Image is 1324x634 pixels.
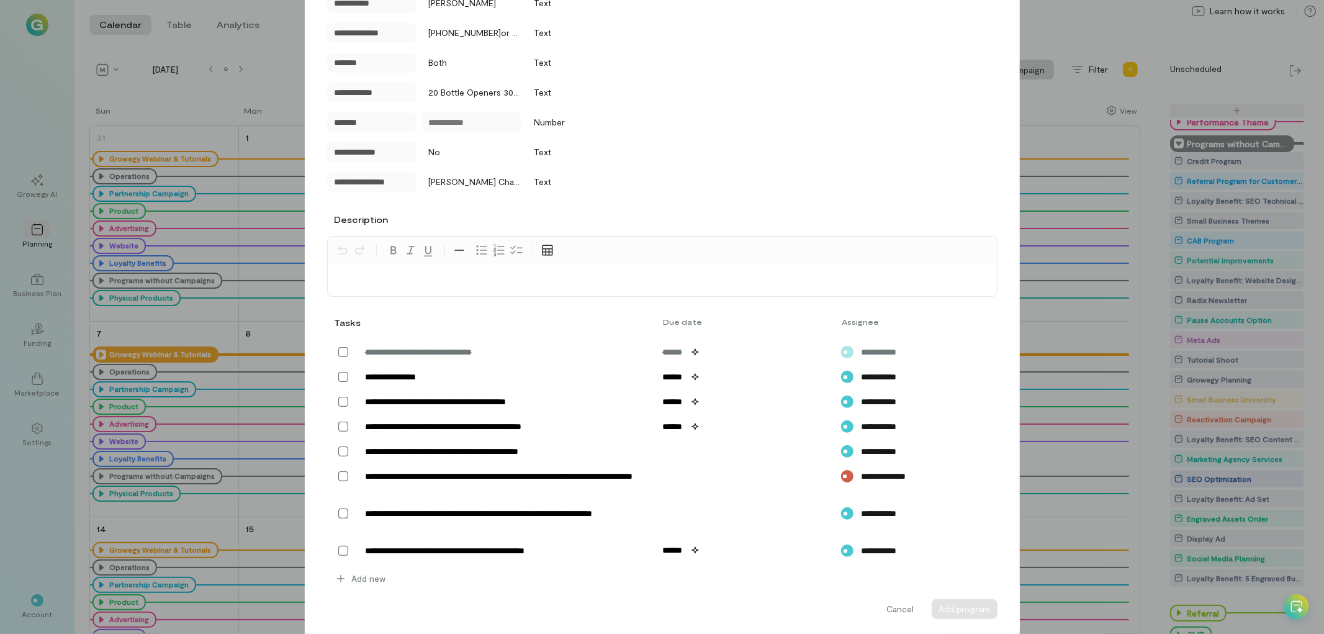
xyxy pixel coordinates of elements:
div: 20 Bottle Openers 30 Business Cards [422,86,520,99]
label: Description [335,214,389,226]
div: editable markdown [328,264,997,296]
span: Cancel [887,603,914,615]
span: Add program [939,604,990,614]
div: Assignee [834,317,953,327]
div: Due date [655,317,834,327]
span: Add new [352,573,386,585]
div: No [422,146,441,158]
button: Add program [932,599,998,619]
div: Both [422,57,448,69]
div: Tasks [335,317,358,329]
div: [PERSON_NAME] Chalo construction [STREET_ADDRESS] [422,176,520,188]
div: [PHONE_NUMBER] or [PHONE_NUMBER] [422,27,520,39]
